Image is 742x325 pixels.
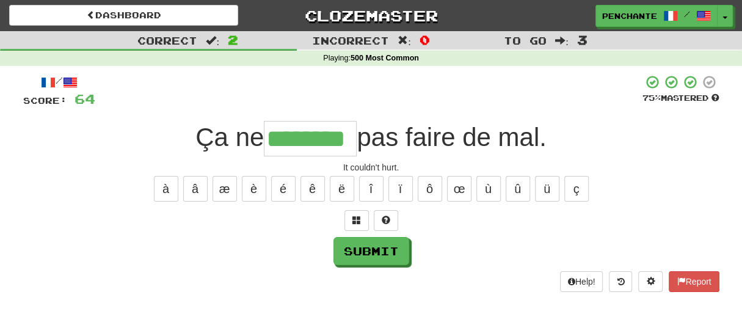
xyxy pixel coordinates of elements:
button: Switch sentence to multiple choice alt+p [344,210,369,231]
span: pas faire de mal. [357,123,547,152]
button: û [506,176,530,202]
button: ë [330,176,354,202]
button: ô [418,176,442,202]
span: 0 [420,32,430,47]
button: œ [447,176,471,202]
span: : [398,35,411,46]
button: ü [535,176,559,202]
button: ç [564,176,589,202]
div: / [23,75,95,90]
span: Score: [23,95,67,106]
div: It couldn't hurt. [23,161,719,173]
button: Help! [560,271,603,292]
span: / [684,10,690,18]
button: Submit [333,237,409,265]
a: Dashboard [9,5,238,26]
span: : [555,35,569,46]
button: Report [669,271,719,292]
div: Mastered [642,93,719,104]
a: Clozemaster [256,5,486,26]
button: æ [213,176,237,202]
span: To go [504,34,547,46]
button: ê [300,176,325,202]
span: 75 % [642,93,661,103]
span: 3 [577,32,587,47]
button: Round history (alt+y) [609,271,632,292]
span: penchante [602,10,657,21]
span: 64 [75,91,95,106]
button: ï [388,176,413,202]
button: é [271,176,296,202]
button: ù [476,176,501,202]
button: à [154,176,178,202]
span: Ça ne [195,123,264,152]
span: Correct [137,34,197,46]
span: Incorrect [312,34,389,46]
span: : [206,35,219,46]
button: â [183,176,208,202]
a: penchante / [595,5,718,27]
button: Single letter hint - you only get 1 per sentence and score half the points! alt+h [374,210,398,231]
button: è [242,176,266,202]
button: î [359,176,384,202]
strong: 500 Most Common [351,54,419,62]
span: 2 [228,32,238,47]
